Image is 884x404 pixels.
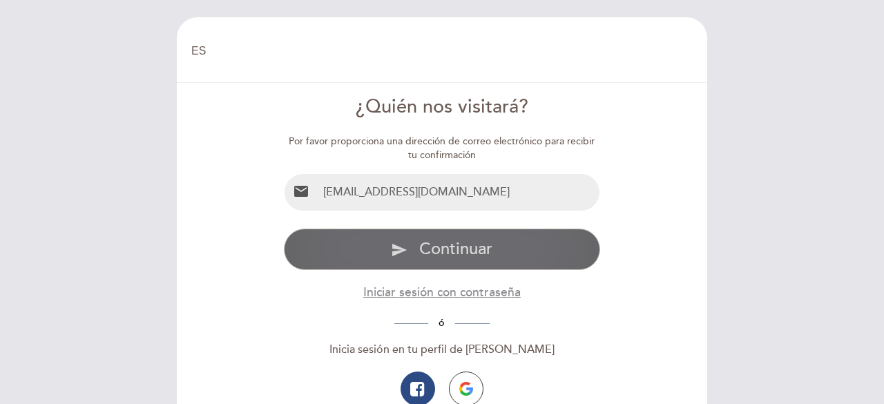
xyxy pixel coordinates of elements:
[363,284,521,301] button: Iniciar sesión con contraseña
[459,382,473,396] img: icon-google.png
[391,242,407,258] i: send
[284,342,601,358] div: Inicia sesión en tu perfil de [PERSON_NAME]
[419,239,492,259] span: Continuar
[284,94,601,121] div: ¿Quién nos visitará?
[428,317,455,329] span: ó
[284,135,601,162] div: Por favor proporciona una dirección de correo electrónico para recibir tu confirmación
[318,174,600,211] input: Email
[293,183,309,200] i: email
[284,229,601,270] button: send Continuar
